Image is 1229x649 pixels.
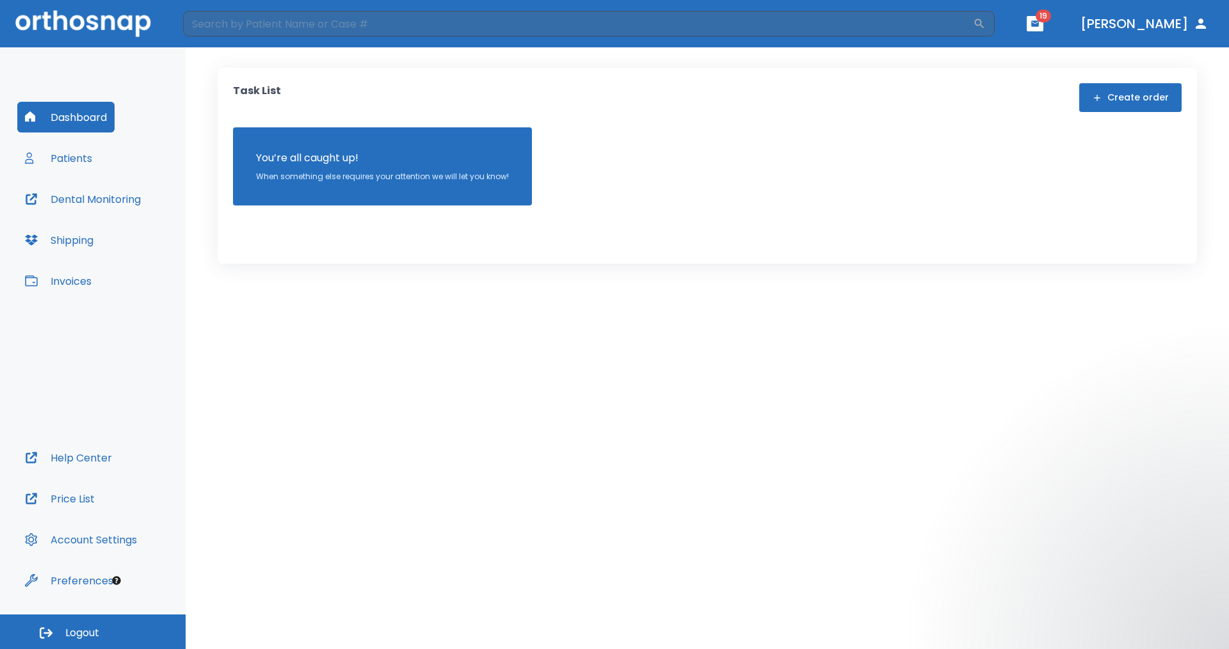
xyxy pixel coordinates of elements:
[17,524,145,555] button: Account Settings
[256,150,509,166] p: You’re all caught up!
[15,10,151,36] img: Orthosnap
[65,626,99,640] span: Logout
[1079,83,1182,112] button: Create order
[17,442,120,473] button: Help Center
[1036,10,1051,22] span: 19
[233,83,281,112] p: Task List
[17,143,100,173] button: Patients
[1185,605,1216,636] iframe: Intercom live chat
[17,225,101,255] button: Shipping
[17,184,149,214] button: Dental Monitoring
[17,565,121,596] button: Preferences
[256,171,509,182] p: When something else requires your attention we will let you know!
[111,575,122,586] div: Tooltip anchor
[17,102,115,132] button: Dashboard
[17,483,102,514] button: Price List
[17,266,99,296] button: Invoices
[1075,12,1214,35] button: [PERSON_NAME]
[183,11,973,36] input: Search by Patient Name or Case #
